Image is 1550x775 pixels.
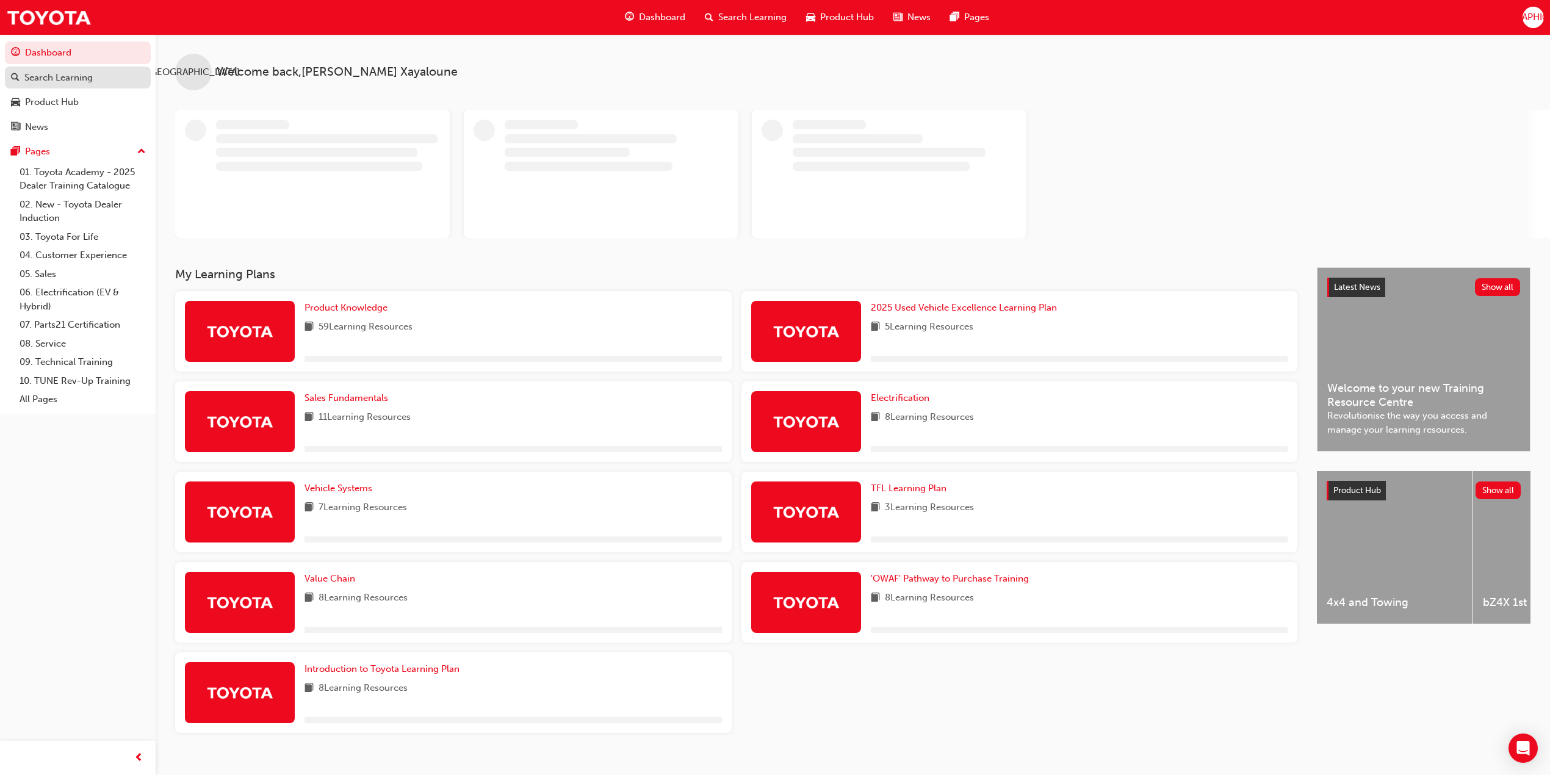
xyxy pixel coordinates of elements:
[319,320,413,335] span: 59 Learning Resources
[305,391,393,405] a: Sales Fundamentals
[6,4,92,31] img: Trak
[206,320,273,342] img: Trak
[806,10,815,25] span: car-icon
[1334,282,1380,292] span: Latest News
[871,591,880,606] span: book-icon
[11,122,20,133] span: news-icon
[11,48,20,59] span: guage-icon
[319,591,408,606] span: 8 Learning Resources
[871,573,1029,584] span: 'OWAF' Pathway to Purchase Training
[319,410,411,425] span: 11 Learning Resources
[884,5,940,30] a: news-iconNews
[1327,409,1520,436] span: Revolutionise the way you access and manage your learning resources.
[871,301,1062,315] a: 2025 Used Vehicle Excellence Learning Plan
[319,681,408,696] span: 8 Learning Resources
[24,71,93,85] div: Search Learning
[1523,7,1544,28] button: [GEOGRAPHIC_DATA]
[871,302,1057,313] span: 2025 Used Vehicle Excellence Learning Plan
[705,10,713,25] span: search-icon
[305,663,460,674] span: Introduction to Toyota Learning Plan
[305,573,355,584] span: Value Chain
[1476,481,1521,499] button: Show all
[305,302,387,313] span: Product Knowledge
[907,10,931,24] span: News
[885,591,974,606] span: 8 Learning Resources
[773,320,840,342] img: Trak
[305,481,377,496] a: Vehicle Systems
[25,95,79,109] div: Product Hub
[871,410,880,425] span: book-icon
[5,116,151,139] a: News
[885,320,973,335] span: 5 Learning Resources
[5,91,151,114] a: Product Hub
[137,144,146,160] span: up-icon
[305,320,314,335] span: book-icon
[217,65,458,79] span: Welcome back , [PERSON_NAME] Xayaloune
[206,682,273,703] img: Trak
[147,65,240,79] span: [GEOGRAPHIC_DATA]
[871,320,880,335] span: book-icon
[885,500,974,516] span: 3 Learning Resources
[305,392,388,403] span: Sales Fundamentals
[305,591,314,606] span: book-icon
[305,410,314,425] span: book-icon
[885,410,974,425] span: 8 Learning Resources
[305,572,360,586] a: Value Chain
[206,501,273,522] img: Trak
[625,10,634,25] span: guage-icon
[25,120,48,134] div: News
[206,411,273,432] img: Trak
[940,5,999,30] a: pages-iconPages
[5,140,151,163] button: Pages
[1317,267,1530,452] a: Latest NewsShow allWelcome to your new Training Resource CentreRevolutionise the way you access a...
[5,39,151,140] button: DashboardSearch LearningProduct HubNews
[11,97,20,108] span: car-icon
[871,572,1034,586] a: 'OWAF' Pathway to Purchase Training
[25,145,50,159] div: Pages
[1327,596,1463,610] span: 4x4 and Towing
[615,5,695,30] a: guage-iconDashboard
[305,662,464,676] a: Introduction to Toyota Learning Plan
[305,301,392,315] a: Product Knowledge
[15,315,151,334] a: 07. Parts21 Certification
[1327,381,1520,409] span: Welcome to your new Training Resource Centre
[15,334,151,353] a: 08. Service
[820,10,874,24] span: Product Hub
[15,390,151,409] a: All Pages
[871,391,934,405] a: Electrification
[1317,471,1472,624] a: 4x4 and Towing
[15,163,151,195] a: 01. Toyota Academy - 2025 Dealer Training Catalogue
[5,41,151,64] a: Dashboard
[773,591,840,613] img: Trak
[11,146,20,157] span: pages-icon
[1327,278,1520,297] a: Latest NewsShow all
[206,591,273,613] img: Trak
[15,353,151,372] a: 09. Technical Training
[15,283,151,315] a: 06. Electrification (EV & Hybrid)
[773,411,840,432] img: Trak
[964,10,989,24] span: Pages
[950,10,959,25] span: pages-icon
[871,483,946,494] span: TFL Learning Plan
[11,73,20,84] span: search-icon
[718,10,787,24] span: Search Learning
[15,195,151,228] a: 02. New - Toyota Dealer Induction
[134,751,143,766] span: prev-icon
[1509,734,1538,763] div: Open Intercom Messenger
[1333,485,1381,496] span: Product Hub
[773,501,840,522] img: Trak
[305,681,314,696] span: book-icon
[15,228,151,247] a: 03. Toyota For Life
[695,5,796,30] a: search-iconSearch Learning
[15,372,151,391] a: 10. TUNE Rev-Up Training
[5,67,151,89] a: Search Learning
[1475,278,1521,296] button: Show all
[893,10,903,25] span: news-icon
[639,10,685,24] span: Dashboard
[871,392,929,403] span: Electrification
[175,267,1297,281] h3: My Learning Plans
[15,246,151,265] a: 04. Customer Experience
[871,481,951,496] a: TFL Learning Plan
